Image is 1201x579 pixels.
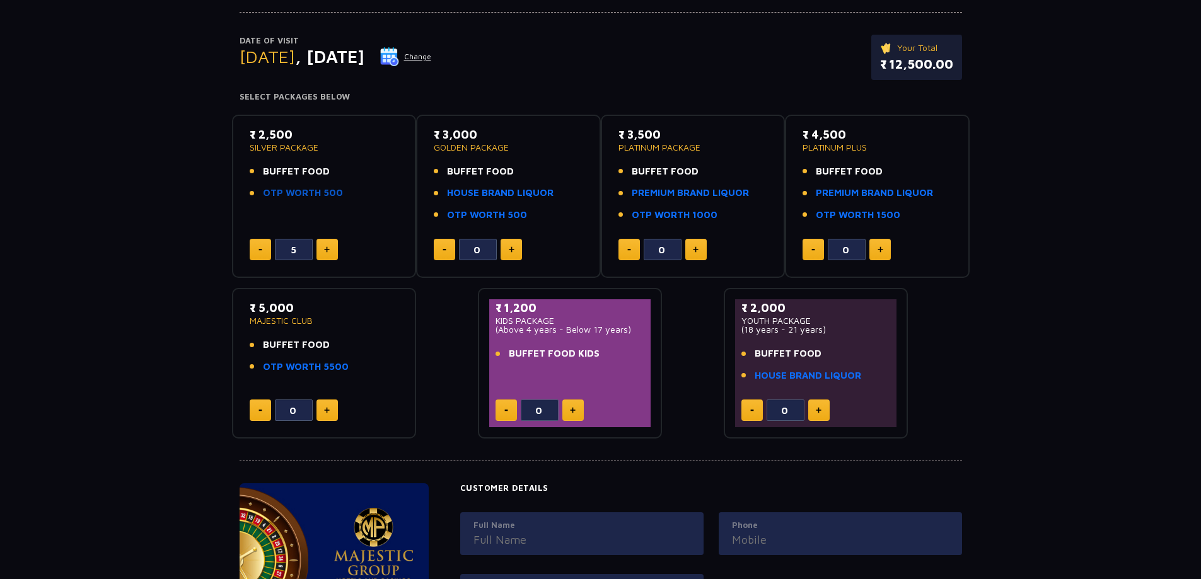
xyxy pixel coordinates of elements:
h4: Customer Details [460,483,962,493]
p: ₹ 5,000 [250,299,399,316]
p: Your Total [880,41,953,55]
span: BUFFET FOOD [447,164,514,179]
img: plus [324,246,330,253]
img: plus [324,407,330,413]
button: Change [380,47,432,67]
span: BUFFET FOOD [263,338,330,352]
p: PLATINUM PLUS [803,143,952,152]
p: ₹ 3,000 [434,126,583,143]
p: (Above 4 years - Below 17 years) [496,325,645,334]
label: Phone [732,519,949,532]
a: PREMIUM BRAND LIQUOR [816,186,933,200]
img: minus [443,249,446,251]
h4: Select Packages Below [240,92,962,102]
p: MAJESTIC CLUB [250,316,399,325]
p: KIDS PACKAGE [496,316,645,325]
p: GOLDEN PACKAGE [434,143,583,152]
a: HOUSE BRAND LIQUOR [447,186,554,200]
img: minus [258,249,262,251]
img: plus [816,407,821,413]
a: OTP WORTH 1500 [816,208,900,222]
p: ₹ 12,500.00 [880,55,953,74]
span: , [DATE] [295,46,364,67]
input: Mobile [732,531,949,548]
label: Full Name [473,519,690,532]
img: minus [627,249,631,251]
span: BUFFET FOOD KIDS [509,347,600,361]
p: (18 years - 21 years) [741,325,891,334]
p: ₹ 2,500 [250,126,399,143]
a: OTP WORTH 5500 [263,360,349,374]
span: BUFFET FOOD [816,164,883,179]
a: OTP WORTH 500 [447,208,527,222]
input: Full Name [473,531,690,548]
span: BUFFET FOOD [755,347,821,361]
p: ₹ 4,500 [803,126,952,143]
img: minus [258,410,262,411]
a: OTP WORTH 1000 [632,208,717,222]
span: BUFFET FOOD [263,164,330,179]
p: YOUTH PACKAGE [741,316,891,325]
p: ₹ 3,500 [618,126,768,143]
p: ₹ 1,200 [496,299,645,316]
img: minus [811,249,815,251]
a: PREMIUM BRAND LIQUOR [632,186,749,200]
span: [DATE] [240,46,295,67]
a: OTP WORTH 500 [263,186,343,200]
p: Date of Visit [240,35,432,47]
p: SILVER PACKAGE [250,143,399,152]
img: plus [693,246,699,253]
img: minus [750,410,754,411]
img: plus [570,407,576,413]
img: plus [509,246,514,253]
p: ₹ 2,000 [741,299,891,316]
img: ticket [880,41,893,55]
img: plus [878,246,883,253]
p: PLATINUM PACKAGE [618,143,768,152]
a: HOUSE BRAND LIQUOR [755,369,861,383]
span: BUFFET FOOD [632,164,699,179]
img: minus [504,410,508,411]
